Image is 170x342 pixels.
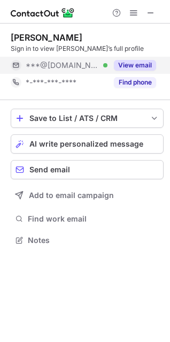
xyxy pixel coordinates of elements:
span: Add to email campaign [29,191,114,200]
button: AI write personalized message [11,134,164,154]
span: ***@[DOMAIN_NAME] [26,60,99,70]
img: ContactOut v5.3.10 [11,6,75,19]
button: Reveal Button [114,60,156,71]
span: Send email [29,165,70,174]
span: AI write personalized message [29,140,143,148]
span: Find work email [28,214,159,224]
button: Send email [11,160,164,179]
button: save-profile-one-click [11,109,164,128]
button: Notes [11,233,164,248]
span: Notes [28,235,159,245]
button: Add to email campaign [11,186,164,205]
button: Find work email [11,211,164,226]
div: Save to List / ATS / CRM [29,114,145,123]
div: Sign in to view [PERSON_NAME]’s full profile [11,44,164,54]
button: Reveal Button [114,77,156,88]
div: [PERSON_NAME] [11,32,82,43]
